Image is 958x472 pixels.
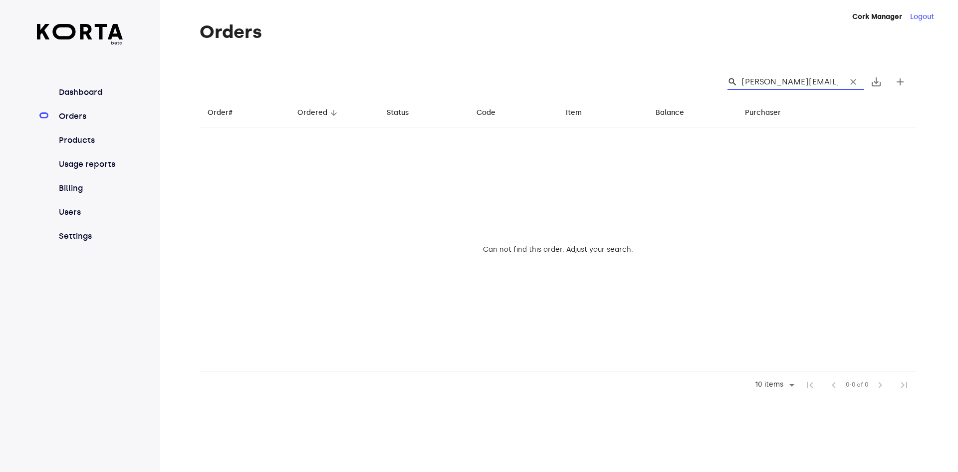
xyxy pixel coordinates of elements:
a: Settings [57,230,123,242]
div: Ordered [297,107,327,119]
a: beta [37,24,123,46]
a: Products [57,134,123,146]
span: arrow_downward [329,108,338,117]
span: Code [477,107,508,119]
a: Users [57,206,123,218]
button: Clear Search [842,71,864,93]
button: Export [864,70,888,94]
div: Item [566,107,582,119]
div: Balance [656,107,684,119]
div: Code [477,107,495,119]
span: Previous Page [822,373,846,397]
span: Purchaser [745,107,794,119]
span: Last Page [892,373,916,397]
span: Next Page [868,373,892,397]
button: Logout [910,12,934,22]
span: Balance [656,107,697,119]
span: First Page [798,373,822,397]
span: 0-0 of 0 [846,380,868,390]
span: Search [727,77,737,87]
div: Status [387,107,409,119]
button: Create new gift card [888,70,912,94]
a: Billing [57,182,123,194]
strong: Cork Manager [852,12,902,21]
input: Search [741,74,838,90]
span: clear [848,77,858,87]
span: Item [566,107,595,119]
div: 10 items [752,381,786,389]
div: Order# [208,107,233,119]
td: Can not find this order. Adjust your search. [200,127,916,372]
a: Dashboard [57,86,123,98]
a: Orders [57,110,123,122]
span: Ordered [297,107,340,119]
div: Purchaser [745,107,781,119]
span: beta [37,39,123,46]
img: Korta [37,24,123,39]
div: 10 items [748,378,798,393]
a: Usage reports [57,158,123,170]
span: save_alt [870,76,882,88]
h1: Orders [200,22,916,42]
span: add [894,76,906,88]
span: Order# [208,107,245,119]
span: Status [387,107,422,119]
